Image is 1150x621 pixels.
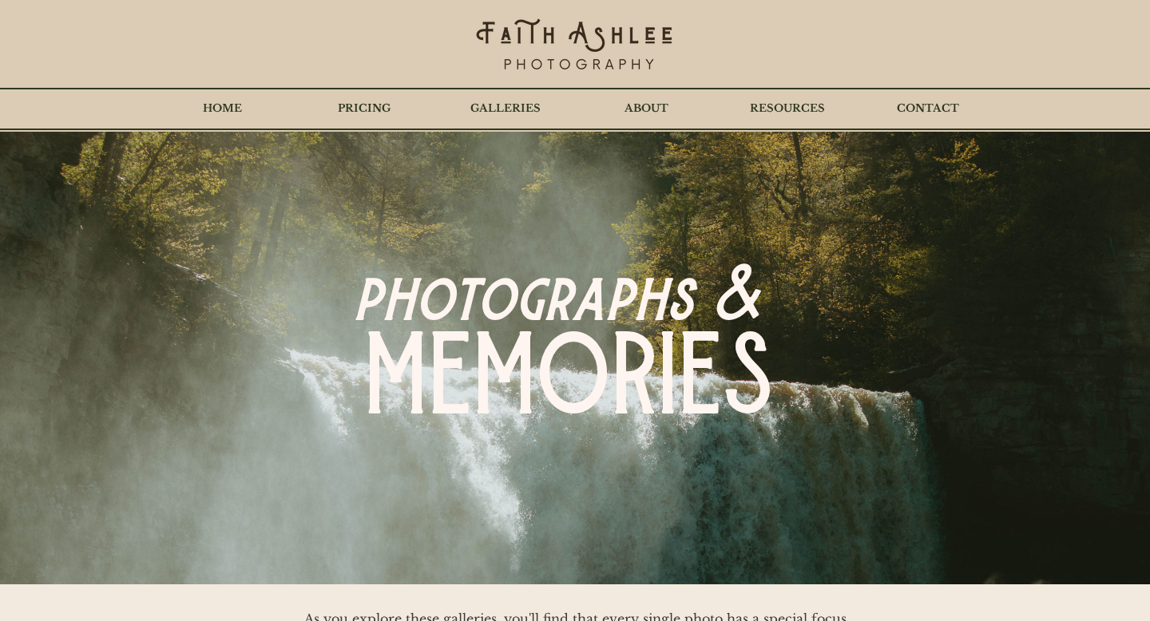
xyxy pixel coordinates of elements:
[152,89,293,129] a: HOME
[858,89,998,129] a: CONTACT
[617,89,676,129] p: ABOUT
[434,89,576,129] a: GALLERIES
[889,89,967,129] p: CONTACT
[364,318,772,452] span: MEMORIES
[293,89,434,129] div: PRICING
[195,89,250,129] p: HOME
[742,89,833,129] p: RESOURCES
[474,16,674,76] img: Faith's Logo Black_edited_edited.png
[717,89,858,129] a: RESOURCES
[462,89,549,129] p: GALLERIES
[152,89,998,129] nav: Site
[352,255,759,346] span: photographs &
[576,89,717,129] a: ABOUT
[330,89,399,129] p: PRICING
